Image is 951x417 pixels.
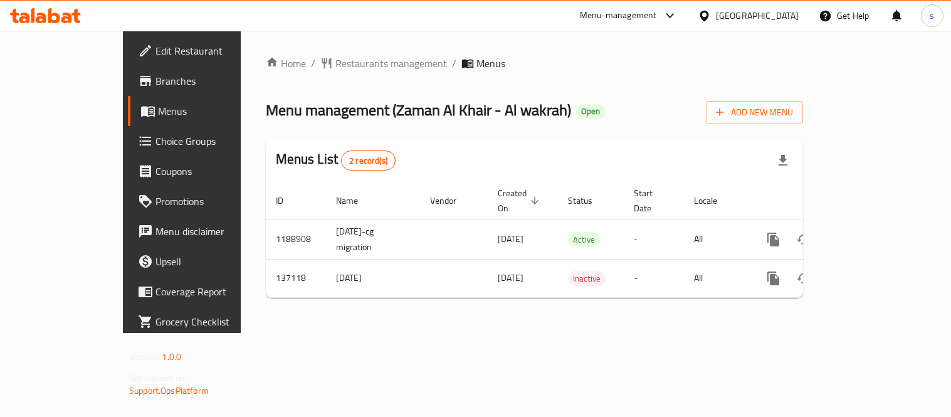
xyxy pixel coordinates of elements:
[706,101,803,124] button: Add New Menu
[155,314,271,329] span: Grocery Checklist
[749,182,889,220] th: Actions
[341,150,396,171] div: Total records count
[128,307,281,337] a: Grocery Checklist
[335,56,447,71] span: Restaurants management
[128,66,281,96] a: Branches
[158,103,271,119] span: Menus
[311,56,315,71] li: /
[624,259,684,297] td: -
[155,164,271,179] span: Coupons
[128,186,281,216] a: Promotions
[498,270,523,286] span: [DATE]
[162,349,181,365] span: 1.0.0
[930,9,934,23] span: s
[266,96,571,124] span: Menu management ( Zaman Al Khair - Al wakrah )
[498,186,543,216] span: Created On
[568,232,600,247] div: Active
[155,43,271,58] span: Edit Restaurant
[129,370,187,386] span: Get support on:
[759,263,789,293] button: more
[155,194,271,209] span: Promotions
[320,56,447,71] a: Restaurants management
[684,259,749,297] td: All
[342,155,395,167] span: 2 record(s)
[694,193,733,208] span: Locale
[568,233,600,247] span: Active
[155,134,271,149] span: Choice Groups
[759,224,789,255] button: more
[576,106,605,117] span: Open
[128,156,281,186] a: Coupons
[129,349,160,365] span: Version:
[128,36,281,66] a: Edit Restaurant
[266,182,889,298] table: enhanced table
[155,224,271,239] span: Menu disclaimer
[568,193,609,208] span: Status
[128,246,281,277] a: Upsell
[276,150,396,171] h2: Menus List
[128,126,281,156] a: Choice Groups
[128,96,281,126] a: Menus
[266,219,326,259] td: 1188908
[266,56,803,71] nav: breadcrumb
[716,9,799,23] div: [GEOGRAPHIC_DATA]
[716,105,793,120] span: Add New Menu
[155,254,271,269] span: Upsell
[634,186,669,216] span: Start Date
[128,216,281,246] a: Menu disclaimer
[326,219,420,259] td: [DATE]-cg migration
[155,73,271,88] span: Branches
[336,193,374,208] span: Name
[476,56,505,71] span: Menus
[684,219,749,259] td: All
[768,145,798,176] div: Export file
[452,56,456,71] li: /
[430,193,473,208] span: Vendor
[155,284,271,299] span: Coverage Report
[580,8,657,23] div: Menu-management
[789,263,819,293] button: Change Status
[576,104,605,119] div: Open
[568,272,606,286] span: Inactive
[624,219,684,259] td: -
[129,383,209,399] a: Support.OpsPlatform
[128,277,281,307] a: Coverage Report
[266,259,326,297] td: 137118
[326,259,420,297] td: [DATE]
[276,193,300,208] span: ID
[789,224,819,255] button: Change Status
[498,231,523,247] span: [DATE]
[266,56,306,71] a: Home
